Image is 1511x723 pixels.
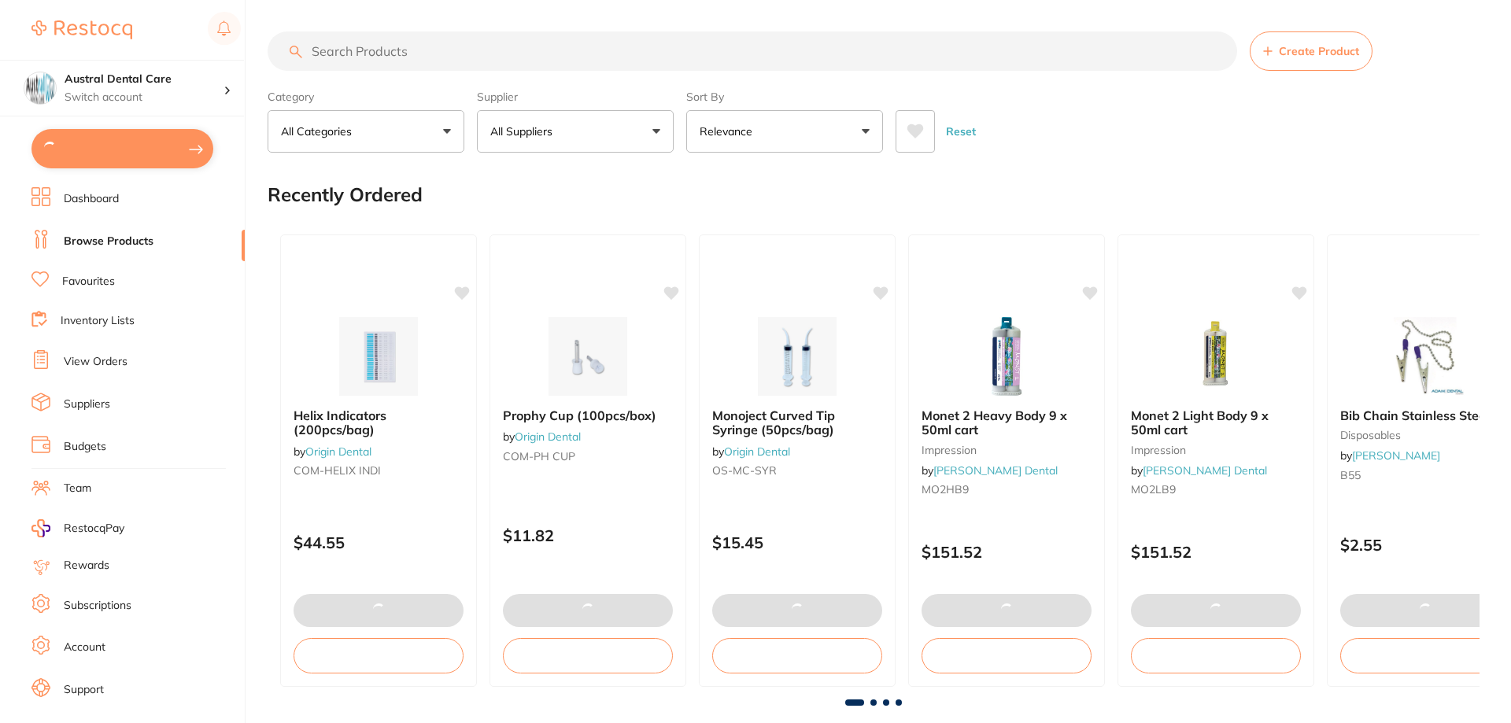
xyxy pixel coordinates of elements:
b: Monet 2 Heavy Body 9 x 50ml cart [922,408,1092,437]
a: Team [64,481,91,496]
img: Bib Chain Stainless Steel [1374,317,1476,396]
a: Restocq Logo [31,12,132,48]
a: Inventory Lists [61,313,135,329]
a: Budgets [64,439,106,455]
span: by [294,444,371,459]
span: by [1340,448,1440,463]
a: [PERSON_NAME] Dental [933,463,1058,478]
img: RestocqPay [31,519,50,537]
a: [PERSON_NAME] Dental [1143,463,1267,478]
img: Monoject Curved Tip Syringe (50pcs/bag) [746,317,848,396]
a: Origin Dental [515,430,581,444]
img: Monet 2 Light Body 9 x 50ml cart [1165,317,1267,396]
label: Supplier [477,90,674,104]
small: COM-PH CUP [503,450,673,463]
p: $151.52 [922,543,1092,561]
span: by [503,430,581,444]
button: All Categories [268,110,464,153]
label: Sort By [686,90,883,104]
p: All Suppliers [490,124,559,139]
span: by [712,444,790,459]
img: Prophy Cup (100pcs/box) [537,317,639,396]
button: Reset [941,110,981,153]
p: $151.52 [1131,543,1301,561]
input: Search Products [268,31,1237,71]
p: $44.55 [294,533,464,551]
a: Origin Dental [305,444,371,459]
a: Subscriptions [64,598,131,614]
small: impression [922,444,1092,456]
label: Category [268,90,464,104]
img: Helix Indicators (200pcs/bag) [327,317,430,396]
button: Relevance [686,110,883,153]
span: by [922,463,1058,478]
b: Bib Chain Stainless Steel [1340,408,1510,422]
a: Rewards [64,558,109,574]
a: Browse Products [64,234,153,249]
button: Create Product [1250,31,1372,71]
h2: Recently Ordered [268,184,423,206]
b: Monoject Curved Tip Syringe (50pcs/bag) [712,408,882,437]
b: Helix Indicators (200pcs/bag) [294,408,464,437]
img: Restocq Logo [31,20,132,39]
p: $15.45 [712,533,882,551]
b: Monet 2 Light Body 9 x 50ml cart [1131,408,1301,437]
small: impression [1131,444,1301,456]
a: Account [64,640,105,655]
a: Origin Dental [724,444,790,459]
a: View Orders [64,354,127,370]
a: Support [64,682,104,698]
span: RestocqPay [64,521,124,537]
small: MO2LB9 [1131,483,1301,496]
b: Prophy Cup (100pcs/box) [503,408,673,422]
a: RestocqPay [31,519,124,537]
p: $2.55 [1340,536,1510,554]
a: [PERSON_NAME] [1352,448,1440,463]
img: Monet 2 Heavy Body 9 x 50ml cart [955,317,1058,396]
a: Favourites [62,274,115,290]
h4: Austral Dental Care [65,72,224,87]
button: All Suppliers [477,110,674,153]
small: COM-HELIX INDI [294,464,464,477]
span: by [1131,463,1267,478]
a: Dashboard [64,191,119,207]
p: $11.82 [503,526,673,544]
p: Switch account [65,90,224,105]
span: Create Product [1279,45,1359,57]
img: Austral Dental Care [24,72,56,104]
a: Suppliers [64,397,110,412]
p: Relevance [700,124,759,139]
small: MO2HB9 [922,483,1092,496]
small: disposables [1340,429,1510,441]
small: B55 [1340,469,1510,481]
small: OS-MC-SYR [712,464,882,477]
p: All Categories [281,124,358,139]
